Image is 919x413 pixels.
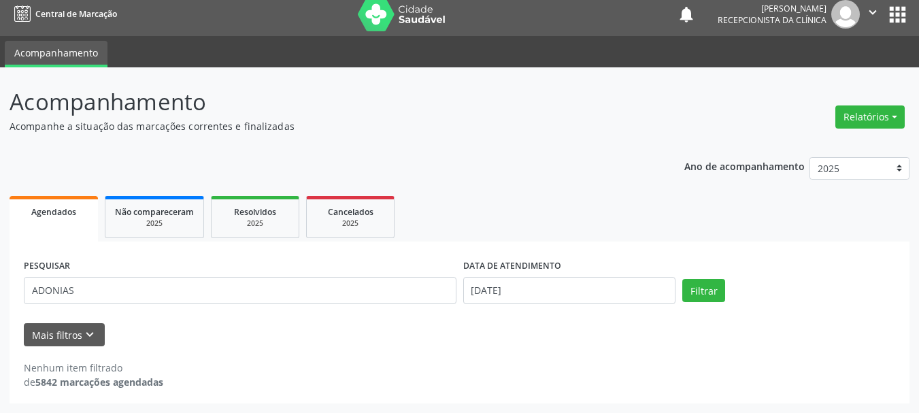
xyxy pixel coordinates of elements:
[10,119,639,133] p: Acompanhe a situação das marcações correntes e finalizadas
[221,218,289,229] div: 2025
[5,41,107,67] a: Acompanhamento
[886,3,909,27] button: apps
[35,376,163,389] strong: 5842 marcações agendadas
[24,256,70,277] label: PESQUISAR
[718,14,826,26] span: Recepcionista da clínica
[234,206,276,218] span: Resolvidos
[24,277,456,304] input: Nome, CNS
[35,8,117,20] span: Central de Marcação
[463,277,676,304] input: Selecione um intervalo
[115,218,194,229] div: 2025
[328,206,373,218] span: Cancelados
[682,279,725,302] button: Filtrar
[718,3,826,14] div: [PERSON_NAME]
[677,5,696,24] button: notifications
[24,323,105,347] button: Mais filtroskeyboard_arrow_down
[835,105,905,129] button: Relatórios
[115,206,194,218] span: Não compareceram
[31,206,76,218] span: Agendados
[24,375,163,389] div: de
[10,85,639,119] p: Acompanhamento
[865,5,880,20] i: 
[82,327,97,342] i: keyboard_arrow_down
[24,361,163,375] div: Nenhum item filtrado
[316,218,384,229] div: 2025
[684,157,805,174] p: Ano de acompanhamento
[10,3,117,25] a: Central de Marcação
[463,256,561,277] label: DATA DE ATENDIMENTO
